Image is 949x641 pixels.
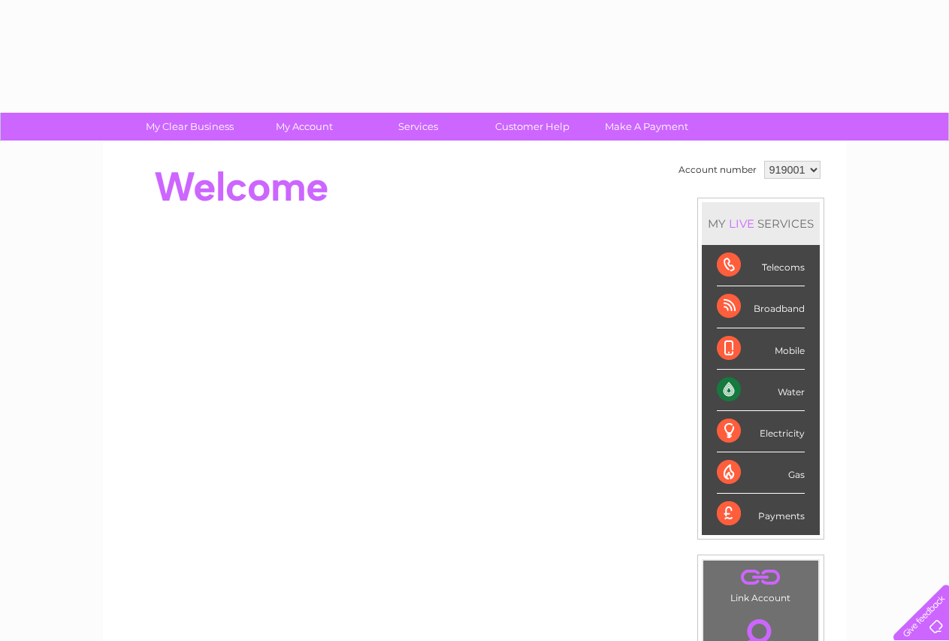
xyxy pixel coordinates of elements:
[717,452,805,494] div: Gas
[128,113,252,141] a: My Clear Business
[703,560,819,607] td: Link Account
[717,494,805,534] div: Payments
[707,564,815,591] a: .
[675,157,760,183] td: Account number
[242,113,366,141] a: My Account
[726,216,757,231] div: LIVE
[717,286,805,328] div: Broadband
[702,202,820,245] div: MY SERVICES
[717,370,805,411] div: Water
[585,113,709,141] a: Make A Payment
[717,245,805,286] div: Telecoms
[717,328,805,370] div: Mobile
[356,113,480,141] a: Services
[470,113,594,141] a: Customer Help
[717,411,805,452] div: Electricity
